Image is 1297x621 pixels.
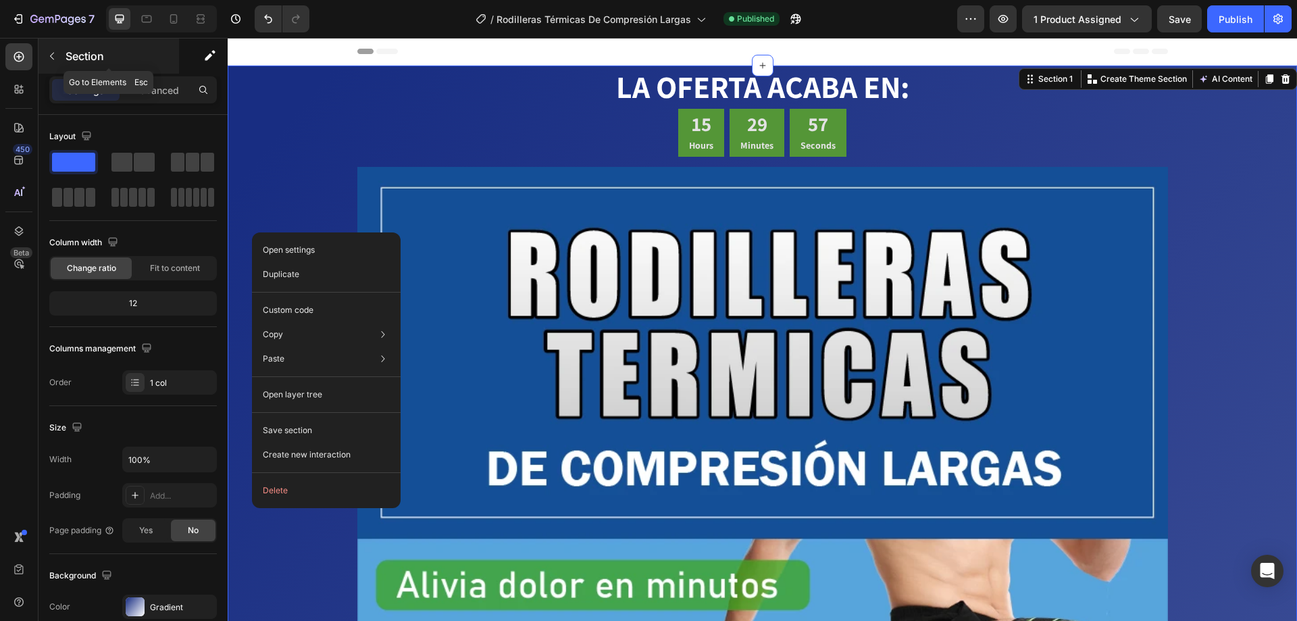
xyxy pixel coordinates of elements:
div: Background [49,567,115,585]
div: Column width [49,234,121,252]
div: Columns management [49,340,155,358]
div: Layout [49,128,95,146]
div: Padding [49,489,80,501]
p: Duplicate [263,268,299,280]
p: Copy [263,328,283,341]
p: Save section [263,424,312,437]
span: Rodilleras Térmicas De Compresión Largas [497,12,691,26]
button: Delete [257,478,395,503]
p: Paste [263,353,284,365]
div: Section 1 [808,35,848,47]
div: Order [49,376,72,389]
span: Fit to content [150,262,200,274]
span: Published [737,13,774,25]
p: Settings [67,83,105,97]
div: Open Intercom Messenger [1251,555,1283,587]
div: 450 [13,144,32,155]
div: 29 [513,74,546,99]
button: Publish [1207,5,1264,32]
div: 57 [573,74,608,99]
p: Open settings [263,244,315,256]
div: Undo/Redo [255,5,309,32]
p: Hours [461,99,486,116]
div: Width [49,453,72,466]
span: 1 product assigned [1034,12,1121,26]
p: Create new interaction [263,448,351,462]
p: Create Theme Section [873,35,959,47]
p: Custom code [263,304,313,316]
span: Yes [139,524,153,537]
div: 15 [461,74,486,99]
span: Save [1169,14,1191,25]
div: Color [49,601,70,613]
p: Seconds [573,99,608,116]
div: Size [49,419,85,437]
input: Auto [123,447,216,472]
p: Minutes [513,99,546,116]
span: Change ratio [67,262,116,274]
span: No [188,524,199,537]
div: Page padding [49,524,115,537]
iframe: Design area [228,38,1297,621]
div: Gradient [150,601,213,614]
div: 1 col [150,377,213,389]
p: Open layer tree [263,389,322,401]
p: 7 [88,11,95,27]
div: Publish [1219,12,1252,26]
div: Beta [10,247,32,258]
button: 7 [5,5,101,32]
button: AI Content [968,33,1027,49]
div: 12 [52,294,214,313]
span: / [490,12,494,26]
p: Advanced [133,83,179,97]
p: Section [66,48,176,64]
div: Add... [150,490,213,502]
button: 1 product assigned [1022,5,1152,32]
button: Save [1157,5,1202,32]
